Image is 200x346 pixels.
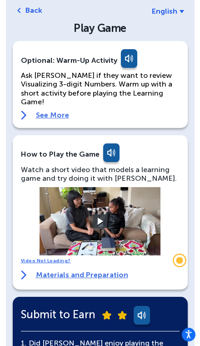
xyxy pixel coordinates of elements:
[22,23,178,34] div: Play Game
[21,165,180,183] div: Watch a short video that models a learning game and try doing it with [PERSON_NAME].
[102,311,111,320] img: submit-star.png
[21,270,27,280] img: right-arrow.svg
[21,270,128,280] a: Materials and Preparation
[118,311,127,320] img: submit-star.png
[152,7,177,15] span: English
[21,49,180,71] div: Optional: Warm-Up Activity
[17,8,21,13] img: left-arrow.svg
[152,7,184,15] a: English
[21,111,180,120] a: See More
[21,258,71,264] a: Video Not Loading?
[21,111,27,120] img: right-arrow.svg
[25,6,42,15] a: Back
[170,251,189,270] div: Trigger Stonly widget
[21,150,100,158] div: How to Play the Game
[21,310,95,319] span: Submit to Earn
[21,71,180,106] p: Ask [PERSON_NAME] if they want to review Visualizing 3-digit Numbers. Warm up with a short activi...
